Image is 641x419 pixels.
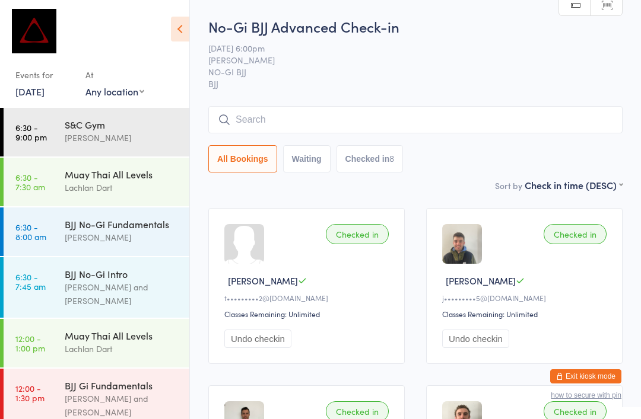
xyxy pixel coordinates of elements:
span: [PERSON_NAME] [228,274,298,287]
a: 12:00 -1:00 pmMuay Thai All LevelsLachlan Dart [4,319,189,367]
div: t•••••••••2@[DOMAIN_NAME] [224,293,392,303]
input: Search [208,106,623,133]
span: BJJ [208,78,623,89]
button: All Bookings [208,145,277,172]
div: BJJ No-Gi Fundamentals [65,218,179,231]
div: j•••••••••5@[DOMAIN_NAME] [442,293,610,303]
div: 8 [389,154,394,164]
span: NO-GI BJJ [208,66,604,78]
a: 6:30 -9:00 pmS&C Gym[PERSON_NAME] [4,108,189,156]
div: Lachlan Dart [65,181,179,194]
div: BJJ Gi Fundamentals [65,379,179,392]
div: Check in time (DESC) [525,178,623,191]
div: [PERSON_NAME] [65,131,179,145]
h2: No-Gi BJJ Advanced Check-in [208,17,623,36]
time: 6:30 - 7:30 am [15,172,45,191]
time: 12:00 - 1:00 pm [15,334,45,353]
div: [PERSON_NAME] and [PERSON_NAME] [65,280,179,308]
img: Dominance MMA Abbotsford [12,9,56,53]
div: [PERSON_NAME] [65,231,179,244]
span: [PERSON_NAME] [208,54,604,66]
time: 6:30 - 8:00 am [15,222,46,241]
span: [DATE] 6:00pm [208,42,604,54]
div: Checked in [326,224,389,244]
div: S&C Gym [65,118,179,131]
button: Undo checkin [224,330,291,348]
div: Muay Thai All Levels [65,168,179,181]
div: Classes Remaining: Unlimited [224,309,392,319]
time: 12:00 - 1:30 pm [15,383,45,402]
div: Any location [85,85,144,98]
button: Checked in8 [337,145,404,172]
a: 6:30 -8:00 amBJJ No-Gi Fundamentals[PERSON_NAME] [4,207,189,256]
time: 6:30 - 9:00 pm [15,123,47,142]
button: Undo checkin [442,330,509,348]
span: [PERSON_NAME] [446,274,516,287]
a: 6:30 -7:30 amMuay Thai All LevelsLachlan Dart [4,158,189,206]
label: Sort by [495,180,522,191]
div: Classes Remaining: Unlimited [442,309,610,319]
a: [DATE] [15,85,45,98]
a: 6:30 -7:45 amBJJ No-Gi Intro[PERSON_NAME] and [PERSON_NAME] [4,257,189,318]
button: how to secure with pin [551,391,621,399]
time: 6:30 - 7:45 am [15,272,46,291]
div: BJJ No-Gi Intro [65,267,179,280]
div: Checked in [544,224,607,244]
div: At [85,65,144,85]
img: image1747445760.png [442,224,482,264]
div: Lachlan Dart [65,342,179,356]
div: Events for [15,65,74,85]
div: Muay Thai All Levels [65,329,179,342]
button: Waiting [283,145,331,172]
button: Exit kiosk mode [550,369,621,383]
div: [PERSON_NAME] and [PERSON_NAME] [65,392,179,419]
